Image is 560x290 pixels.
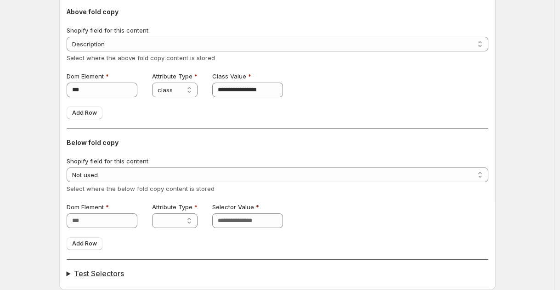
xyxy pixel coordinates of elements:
span: Select where the below fold copy content is stored [67,185,215,192]
span: Shopify field for this content: [67,27,150,34]
span: Attribute Type [152,203,192,211]
span: Shopify field for this content: [67,157,150,165]
span: Attribute Type [152,72,192,80]
button: Add Row [67,106,102,119]
span: Dom Element [67,72,104,80]
summary: Test Selectors [67,269,488,278]
h3: Below fold copy [67,138,488,147]
span: Selector Value [212,203,254,211]
button: Add Row [67,237,102,250]
span: Class Value [212,72,246,80]
h3: Above fold copy [67,7,488,17]
span: Dom Element [67,203,104,211]
span: Add Row [72,240,97,247]
span: Add Row [72,109,97,117]
span: Select where the above fold copy content is stored [67,54,215,61]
